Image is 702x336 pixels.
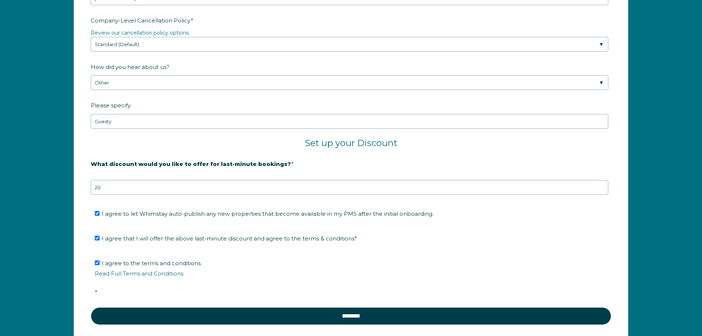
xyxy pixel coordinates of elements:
[305,138,397,148] span: Set up your Discount
[91,100,131,111] span: Please specify
[91,61,169,73] span: How did you hear about us?
[91,30,189,36] a: Review our cancellation policy options
[95,270,183,277] a: Read Full Terms and Conditions
[95,236,100,240] input: I agree that I will offer the above last-minute discount and agree to the terms & conditions*
[95,211,100,216] input: I agree to let Whimstay auto-publish any new properties that become available in my PMS after the...
[102,210,433,217] span: I agree to let Whimstay auto-publish any new properties that become available in my PMS after the...
[91,160,291,167] strong: What discount would you like to offer for last-minute bookings?
[95,260,100,265] input: I agree to the terms and conditionsRead Full Terms and Conditions*
[91,173,206,179] strong: 20% is recommended, minimum of 10%
[95,260,612,296] span: I agree to the terms and conditions
[102,235,357,242] span: I agree that I will offer the above last-minute discount and agree to the terms & conditions
[91,15,191,26] span: Company-Level Cancellation Policy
